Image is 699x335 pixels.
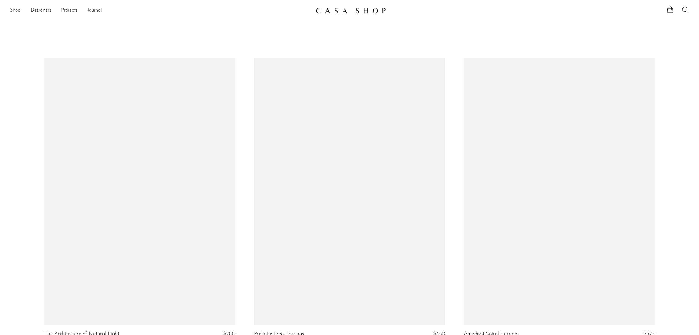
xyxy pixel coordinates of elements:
a: Designers [31,7,51,15]
a: Journal [87,7,102,15]
nav: Desktop navigation [10,5,311,16]
a: Projects [61,7,77,15]
ul: NEW HEADER MENU [10,5,311,16]
a: Shop [10,7,21,15]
